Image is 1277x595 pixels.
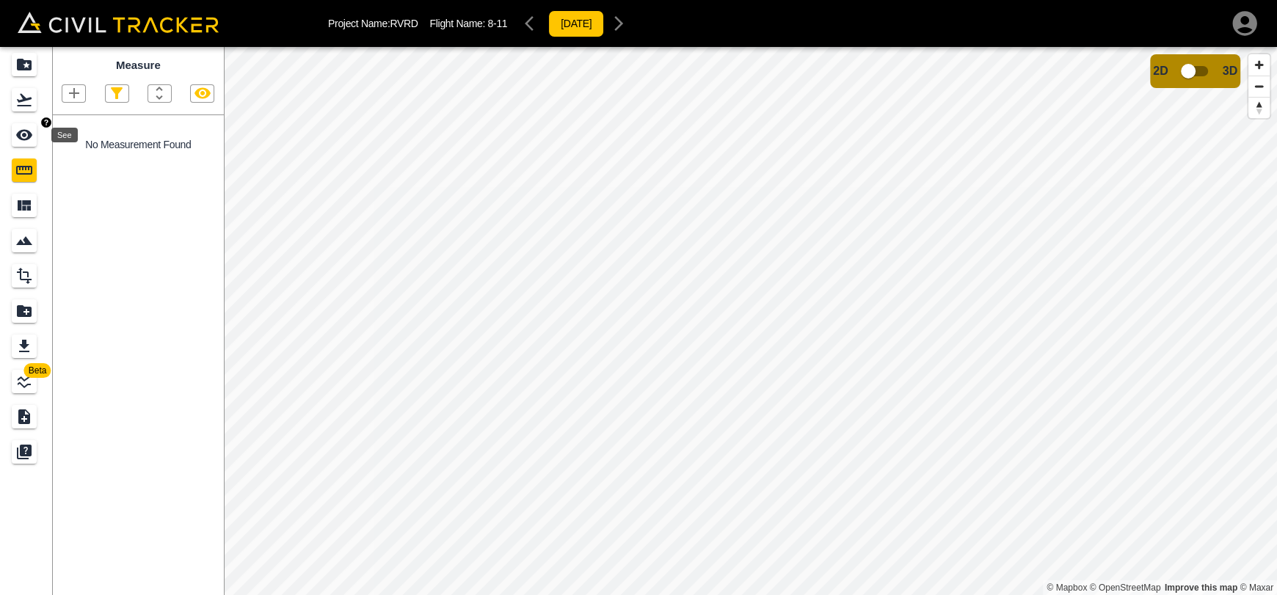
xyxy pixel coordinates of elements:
[1165,583,1237,593] a: Map feedback
[430,18,508,29] p: Flight Name:
[488,18,508,29] span: 8-11
[1248,76,1270,97] button: Zoom out
[1223,65,1237,78] span: 3D
[18,12,219,32] img: Civil Tracker
[1248,97,1270,118] button: Reset bearing to north
[224,47,1277,595] canvas: Map
[328,18,418,29] p: Project Name: RVRD
[1090,583,1161,593] a: OpenStreetMap
[51,128,78,142] div: See
[548,10,604,37] button: [DATE]
[1153,65,1168,78] span: 2D
[1047,583,1087,593] a: Mapbox
[1240,583,1273,593] a: Maxar
[1248,54,1270,76] button: Zoom in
